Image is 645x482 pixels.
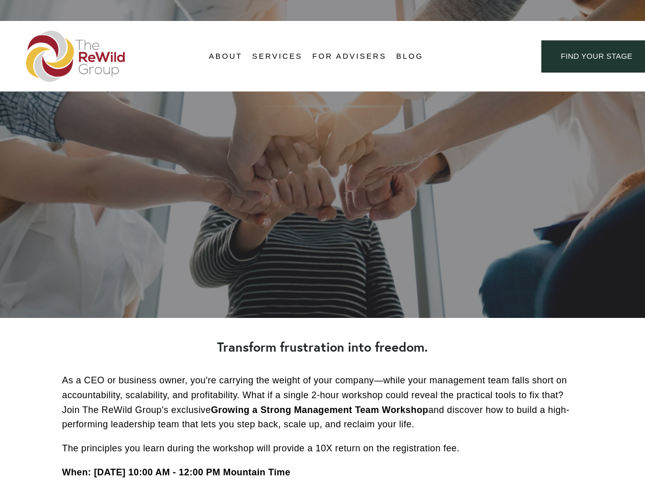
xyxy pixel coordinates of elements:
[252,50,303,63] span: Services
[26,31,126,82] img: The ReWild Group
[396,49,423,64] a: Blog
[209,49,243,64] a: folder dropdown
[211,405,428,415] strong: Growing a Strong Management Team Workshop
[62,373,583,432] p: As a CEO or business owner, you're carrying the weight of your company—while your management team...
[62,441,583,456] p: The principles you learn during the workshop will provide a 10X return on the registration fee.
[312,49,386,64] a: For Advisers
[209,50,243,63] span: About
[217,338,428,355] strong: Transform frustration into freedom.
[62,467,91,477] strong: When:
[252,49,303,64] a: folder dropdown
